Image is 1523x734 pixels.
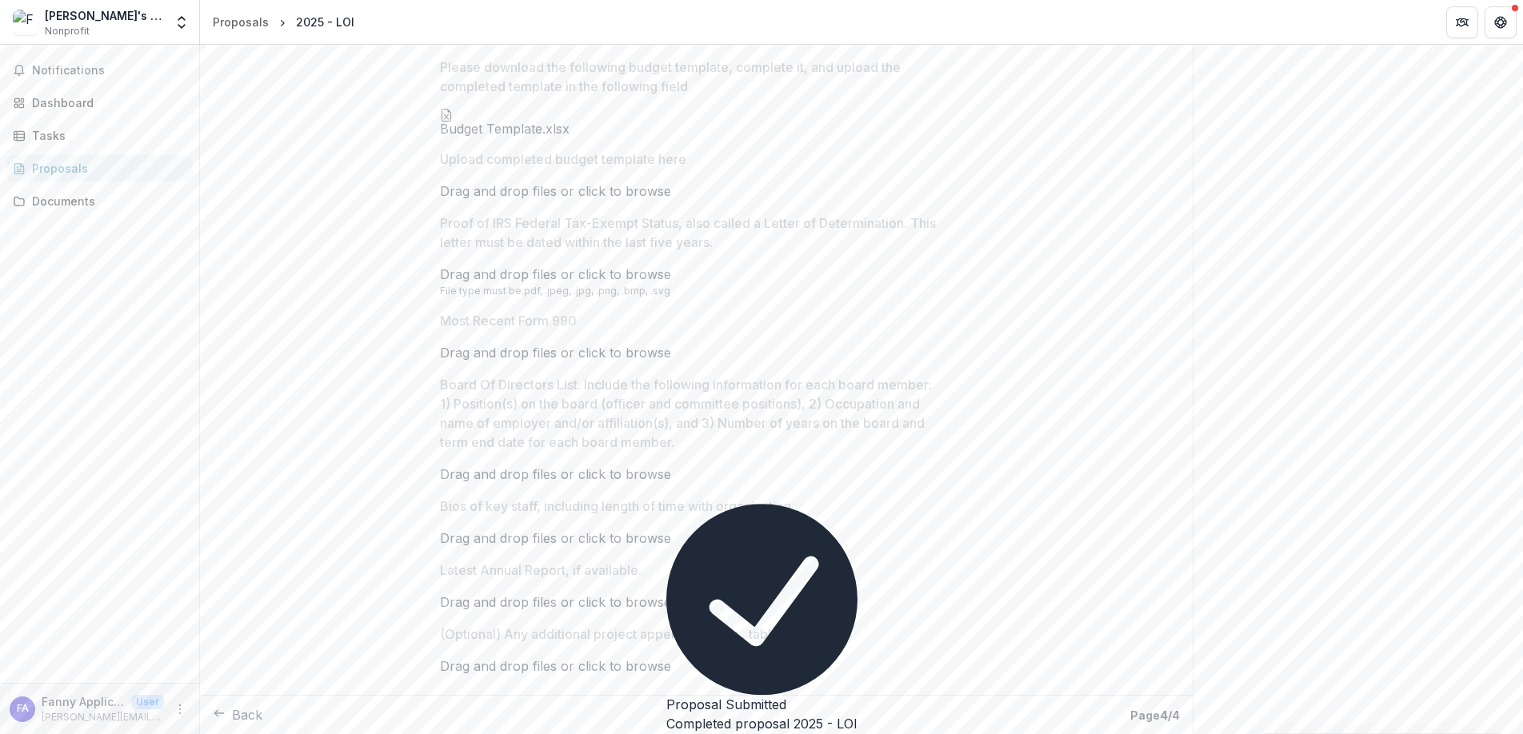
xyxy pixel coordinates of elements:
a: Documents [6,188,193,214]
p: Drag and drop files or [440,592,671,612]
p: Drag and drop files or [440,182,671,201]
span: click to browse [578,466,671,482]
button: Notifications [6,58,193,83]
span: Nonprofit [45,24,90,38]
button: Back [213,705,262,724]
p: File type must be .pdf, .jpeg, .jpg, .png, .bmp, .svg [440,284,952,298]
div: Proposals [32,160,180,177]
nav: breadcrumb [206,10,361,34]
span: click to browse [578,266,671,282]
p: Page 4 / 4 [1130,707,1180,724]
div: [PERSON_NAME]'s Nonprofit Inc. [45,7,164,24]
span: click to browse [578,594,671,610]
span: click to browse [578,658,671,674]
p: (Optional) Any additional project appendices (e.g., tables, graphs) [440,624,839,644]
a: Tasks [6,122,193,149]
p: User [131,695,164,709]
p: Please download the following budget template, complete it, and upload the completed template in ... [440,58,942,96]
span: click to browse [578,530,671,546]
img: Fanny's Nonprofit Inc. [13,10,38,35]
p: Proof of IRS Federal Tax-Exempt Status, also called a Letter of Determination. This letter must b... [440,213,942,252]
a: Proposals [6,155,193,182]
p: Latest Annual Report, if available. [440,560,642,580]
p: Drag and drop files or [440,656,671,676]
button: Open entity switcher [170,6,193,38]
a: Proposals [206,10,275,34]
div: Fanny Applicant [17,704,29,714]
div: Tasks [32,127,180,144]
span: click to browse [578,183,671,199]
p: Drag and drop files or [440,343,671,362]
button: Get Help [1485,6,1517,38]
span: Notifications [32,64,186,78]
p: Most Recent Form 990 [440,311,577,330]
p: Drag and drop files or [440,465,671,484]
span: click to browse [578,345,671,361]
p: Upload completed budget template here [440,150,686,169]
button: More [170,700,190,719]
p: Bios of key staff, including length of time with organization. [440,497,794,516]
button: Partners [1446,6,1478,38]
p: [PERSON_NAME][EMAIL_ADDRESS][DOMAIN_NAME] [42,710,164,724]
p: Drag and drop files or [440,529,671,548]
div: Dashboard [32,94,180,111]
p: Fanny Applicant [42,693,125,710]
div: 2025 - LOI [296,14,354,30]
p: Drag and drop files or [440,265,671,284]
div: Budget Template.xlsx [440,109,570,137]
p: Board Of Directors List. Include the following information for each board member: 1) Position(s) ... [440,375,942,452]
div: Documents [32,193,180,209]
div: Proposals [213,14,269,30]
span: Budget Template.xlsx [440,122,570,137]
a: Dashboard [6,90,193,116]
